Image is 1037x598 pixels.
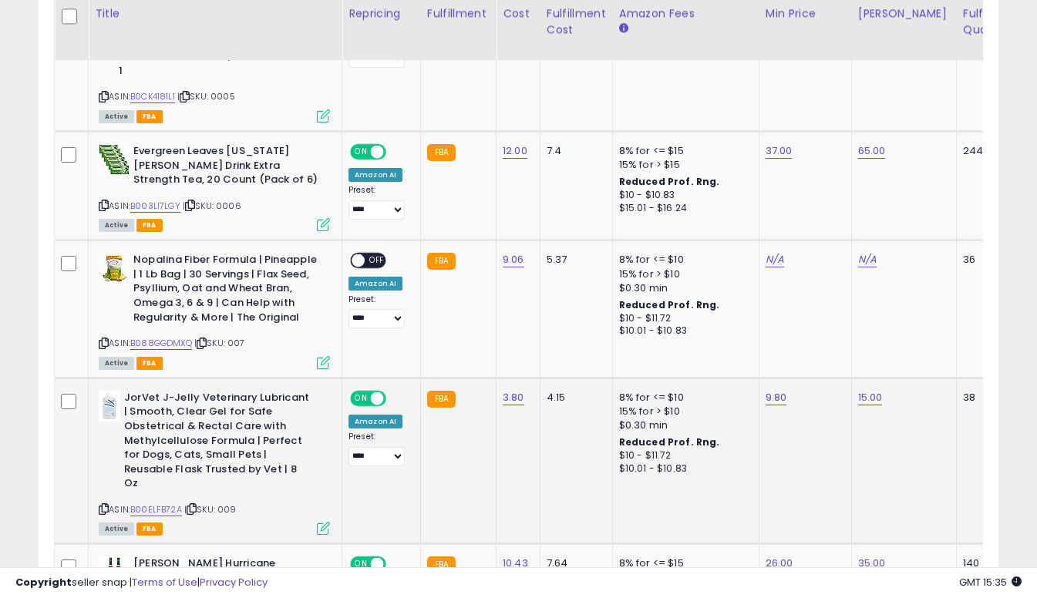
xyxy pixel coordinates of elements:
[200,575,268,590] a: Privacy Policy
[384,391,409,405] span: OFF
[766,252,784,267] a: N/A
[619,22,628,35] small: Amazon Fees.
[99,144,130,175] img: 61Or8BVe+rL._SL40_.jpg
[348,185,409,220] div: Preset:
[177,90,235,102] span: | SKU: 0005
[766,5,845,22] div: Min Price
[547,144,601,158] div: 7.4
[133,144,321,191] b: Evergreen Leaves [US_STATE] [PERSON_NAME] Drink Extra Strength Tea, 20 Count (Pack of 6)
[99,110,134,123] span: All listings currently available for purchase on Amazon
[99,253,330,367] div: ASIN:
[352,391,371,405] span: ON
[963,5,1016,38] div: Fulfillable Quantity
[619,5,752,22] div: Amazon Fees
[136,522,163,536] span: FBA
[619,158,747,172] div: 15% for > $15
[619,324,747,338] div: $10.01 - $10.83
[503,390,524,405] a: 3.80
[132,575,197,590] a: Terms of Use
[503,143,527,159] a: 12.00
[427,144,456,161] small: FBA
[619,391,747,405] div: 8% for <= $10
[99,391,330,534] div: ASIN:
[619,189,747,202] div: $10 - $10.83
[963,253,1011,267] div: 36
[124,391,311,495] b: JorVet J-Jelly Veterinary Lubricant | Smooth, Clear Gel for Safe Obstetrical & Rectal Care with M...
[766,143,793,159] a: 37.00
[503,5,534,22] div: Cost
[619,462,747,475] div: $10.01 - $10.83
[136,357,163,370] span: FBA
[619,267,747,281] div: 15% for > $10
[136,110,163,123] span: FBA
[963,144,1011,158] div: 244
[427,391,456,408] small: FBA
[619,405,747,418] div: 15% for > $10
[133,253,321,328] b: Nopalina Fiber Formula | Pineapple | 1 Lb Bag | 30 Servings | Flax Seed, Psyllium, Oat and Wheat ...
[858,5,950,22] div: [PERSON_NAME]
[99,253,130,284] img: 41QA2KP1NZL._SL40_.jpg
[99,522,134,536] span: All listings currently available for purchase on Amazon
[99,219,134,232] span: All listings currently available for purchase on Amazon
[15,576,268,590] div: seller snap | |
[348,294,409,329] div: Preset:
[95,5,335,22] div: Title
[130,200,180,213] a: B003LI7LGY
[130,503,182,516] a: B00ELFB72A
[619,253,747,267] div: 8% for <= $10
[348,415,402,428] div: Amazon AI
[352,146,371,159] span: ON
[619,202,747,215] div: $15.01 - $16.24
[184,503,237,516] span: | SKU: 009
[619,418,747,432] div: $0.30 min
[858,252,877,267] a: N/A
[183,200,241,212] span: | SKU: 0006
[99,144,330,230] div: ASIN:
[766,390,787,405] a: 9.80
[194,337,245,349] span: | SKU: 007
[619,449,747,462] div: $10 - $11.72
[348,5,414,22] div: Repricing
[365,254,389,267] span: OFF
[547,5,606,38] div: Fulfillment Cost
[130,90,175,103] a: B0CK4181L1
[547,391,601,405] div: 4.15
[619,281,747,295] div: $0.30 min
[348,432,409,466] div: Preset:
[348,168,402,182] div: Amazon AI
[427,5,490,22] div: Fulfillment
[547,253,601,267] div: 5.37
[136,219,163,232] span: FBA
[427,253,456,270] small: FBA
[619,298,720,311] b: Reduced Prof. Rng.
[959,575,1022,590] span: 2025-10-8 15:35 GMT
[348,277,402,291] div: Amazon AI
[858,143,886,159] a: 65.00
[15,575,72,590] strong: Copyright
[619,312,747,325] div: $10 - $11.72
[619,435,720,448] b: Reduced Prof. Rng.
[99,357,134,370] span: All listings currently available for purchase on Amazon
[858,390,883,405] a: 15.00
[963,391,1011,405] div: 38
[619,144,747,158] div: 8% for <= $15
[503,252,524,267] a: 9.06
[99,391,120,422] img: 41WupLVcYvL._SL40_.jpg
[619,175,720,188] b: Reduced Prof. Rng.
[384,146,409,159] span: OFF
[130,337,192,350] a: B088GGDMXQ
